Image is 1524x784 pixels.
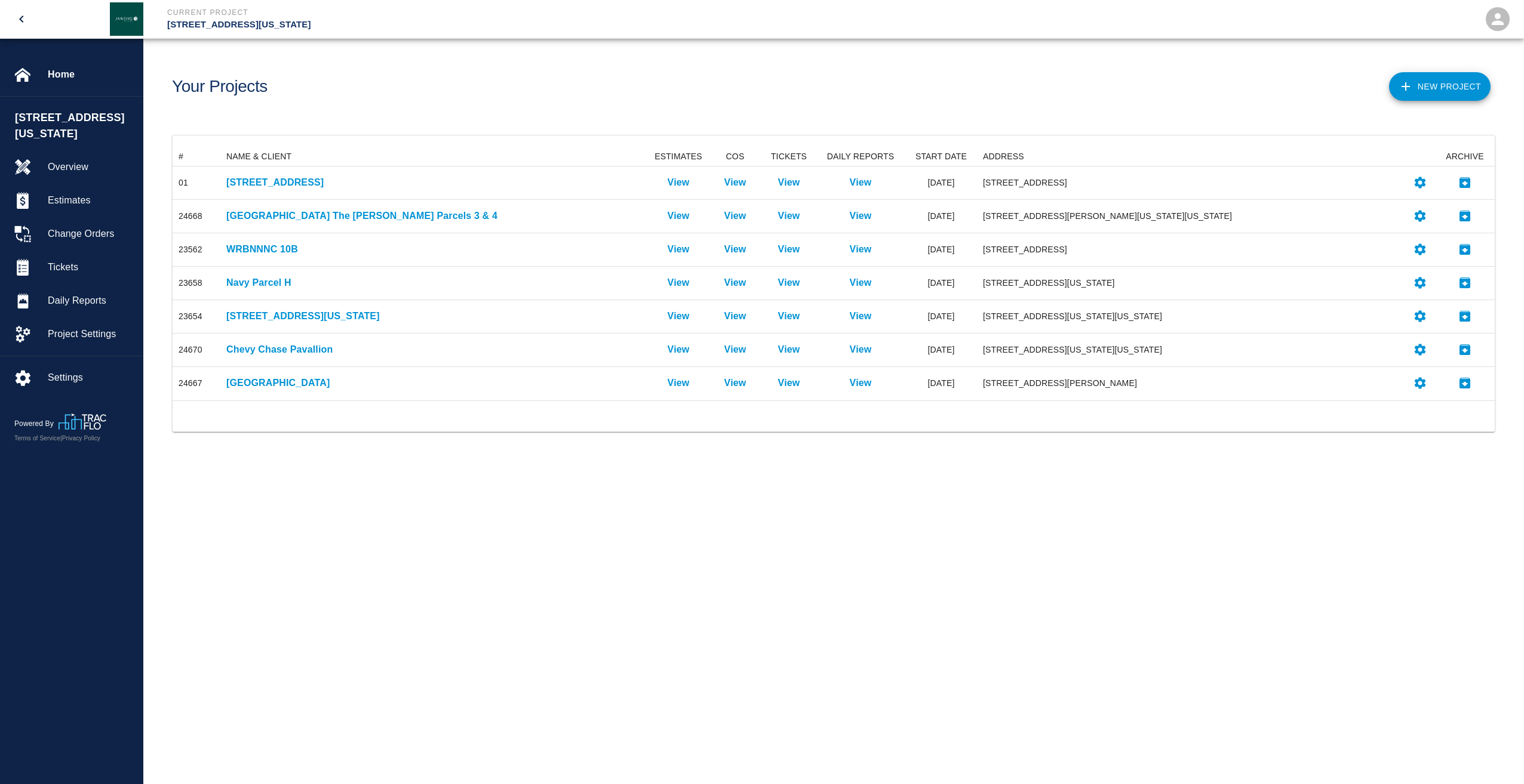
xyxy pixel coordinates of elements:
[778,175,800,190] p: View
[905,233,977,267] div: [DATE]
[1408,237,1432,261] button: Settings
[48,371,133,385] span: Settings
[668,209,690,223] a: View
[905,367,977,400] div: [DATE]
[905,300,977,334] div: [DATE]
[48,67,133,82] span: Home
[983,210,1399,222] div: [STREET_ADDRESS][PERSON_NAME][US_STATE][US_STATE]
[977,147,1405,166] div: ADDRESS
[1446,147,1483,166] div: ARCHIVE
[226,242,643,257] p: WRBNNNC 10B
[226,209,643,223] a: [GEOGRAPHIC_DATA] The [PERSON_NAME] Parcels 3 & 4
[778,342,800,357] a: View
[226,175,643,190] p: [STREET_ADDRESS]
[179,177,188,189] div: 01
[905,200,977,233] div: [DATE]
[724,276,746,290] a: View
[179,210,202,222] div: 24668
[724,175,746,190] p: View
[983,344,1399,356] div: [STREET_ADDRESS][US_STATE][US_STATE]
[167,18,826,32] p: [STREET_ADDRESS][US_STATE]
[778,242,800,257] p: View
[724,309,746,323] p: View
[59,413,106,430] img: TracFlo
[655,147,702,166] div: ESTIMATES
[726,147,745,166] div: COS
[48,260,133,274] span: Tickets
[14,435,60,442] a: Terms of Service
[778,376,800,390] a: View
[15,110,137,142] span: [STREET_ADDRESS][US_STATE]
[1464,727,1524,784] iframe: Chat Widget
[226,342,643,357] a: Chevy Chase Pavallion
[771,147,807,166] div: TICKETS
[668,309,690,323] a: View
[226,147,291,166] div: NAME & CLIENT
[48,193,133,208] span: Estimates
[14,418,59,429] p: Powered By
[850,376,872,390] a: View
[110,2,143,36] img: Janeiro Inc
[668,376,690,390] a: View
[60,435,62,442] span: |
[226,276,643,290] a: Navy Parcel H
[708,147,762,166] div: COS
[778,276,800,290] a: View
[1408,271,1432,295] button: Settings
[724,209,746,223] a: View
[850,175,872,190] a: View
[167,7,826,18] p: Current Project
[1408,338,1432,362] button: Settings
[724,342,746,357] a: View
[778,309,800,323] p: View
[226,309,643,323] a: [STREET_ADDRESS][US_STATE]
[173,147,220,166] div: #
[778,209,800,223] a: View
[668,342,690,357] a: View
[724,376,746,390] a: View
[983,147,1024,166] div: ADDRESS
[48,160,133,174] span: Overview
[179,147,183,166] div: #
[827,147,894,166] div: DAILY REPORTS
[1389,72,1491,101] button: New Project
[1408,304,1432,328] button: Settings
[850,276,872,290] a: View
[983,377,1399,389] div: [STREET_ADDRESS][PERSON_NAME]
[668,276,690,290] p: View
[816,147,905,166] div: DAILY REPORTS
[850,309,872,323] p: View
[1408,204,1432,228] button: Settings
[850,242,872,257] a: View
[905,166,977,200] div: [DATE]
[850,209,872,223] a: View
[220,147,649,166] div: NAME & CLIENT
[62,435,100,442] a: Privacy Policy
[983,310,1399,322] div: [STREET_ADDRESS][US_STATE][US_STATE]
[226,376,643,390] a: [GEOGRAPHIC_DATA]
[850,342,872,357] a: View
[762,147,816,166] div: TICKETS
[668,175,690,190] a: View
